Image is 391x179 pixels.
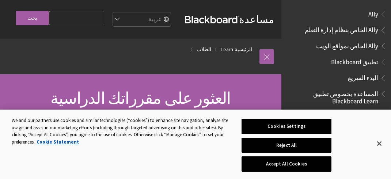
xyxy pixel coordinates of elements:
[185,13,274,26] a: مساعدةBlackboard
[242,119,331,134] button: Cookies Settings
[331,56,378,66] span: تطبيق Blackboard
[290,88,378,105] span: المساعدة بخصوص تطبيق Blackboard Learn
[305,24,378,34] span: Ally الخاص بنظام إدارة التعلم
[286,8,387,52] nav: Book outline for Anthology Ally Help
[235,45,252,54] a: الرئيسية
[371,136,387,152] button: Close
[185,16,239,23] strong: Blackboard
[112,12,171,27] select: Site Language Selector
[316,40,378,50] span: Ally الخاص بمواقع الويب
[197,45,211,54] a: الطلاب
[16,11,49,25] input: بحث
[368,8,378,18] span: Ally
[221,45,233,54] a: Learn
[335,108,378,118] span: ملاحظات الإصدار
[12,117,235,145] div: We and our partners use cookies and similar technologies (“cookies”) to enhance site navigation, ...
[242,156,331,172] button: Accept All Cookies
[50,88,231,108] span: العثور على مقرراتك الدراسية
[242,138,331,153] button: Reject All
[348,72,378,82] span: البدء السريع
[37,139,79,145] a: More information about your privacy, opens in a new tab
